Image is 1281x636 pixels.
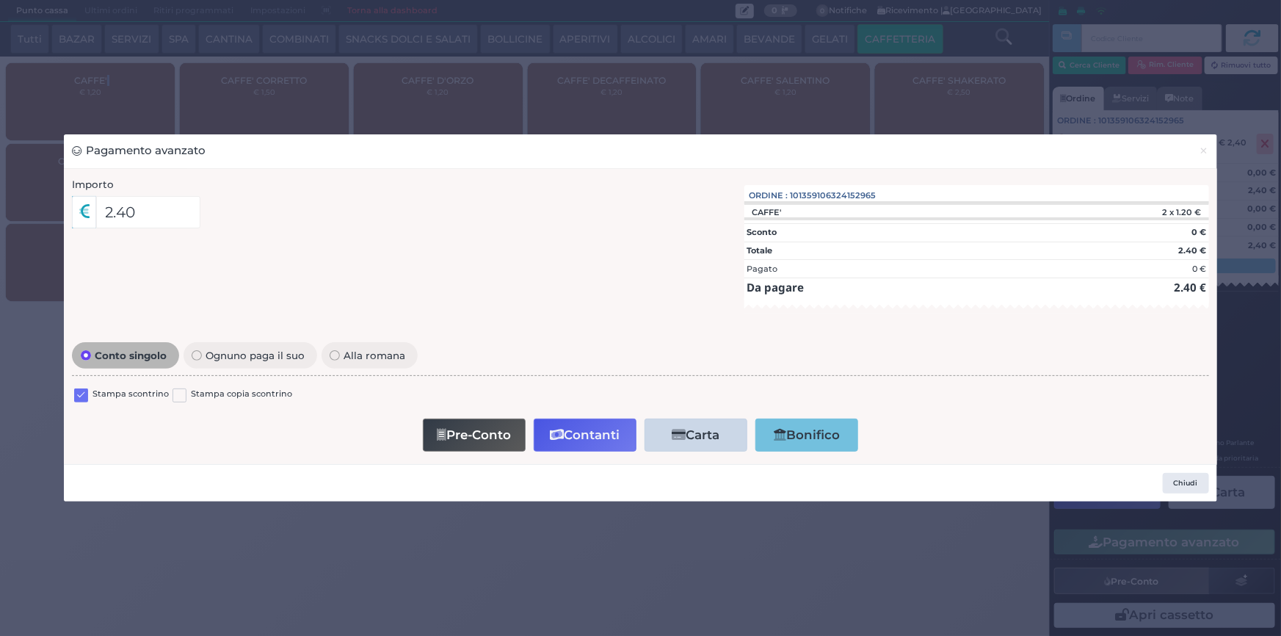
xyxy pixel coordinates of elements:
label: Stampa scontrino [92,388,169,402]
span: Conto singolo [91,350,171,361]
input: Es. 30.99 [96,196,201,228]
div: 0 € [1192,263,1206,275]
strong: 0 € [1191,227,1206,237]
button: Carta [645,419,747,452]
button: Bonifico [755,419,858,452]
strong: Totale [747,245,772,256]
button: Contanti [534,419,636,452]
span: Alla romana [340,350,410,361]
div: CAFFE' [744,207,789,217]
strong: 2.40 € [1178,245,1206,256]
span: Ordine : [750,189,788,202]
button: Pre-Conto [423,419,526,452]
span: Ognuno paga il suo [202,350,309,361]
div: 2 x 1.20 € [1092,207,1208,217]
label: Stampa copia scontrino [191,388,292,402]
span: × [1200,142,1209,159]
strong: Sconto [747,227,777,237]
span: 101359106324152965 [791,189,877,202]
div: Pagato [747,263,777,275]
h3: Pagamento avanzato [72,142,206,159]
strong: Da pagare [747,280,804,294]
button: Chiudi [1163,473,1209,494]
button: Chiudi [1191,134,1216,167]
label: Importo [72,177,114,192]
strong: 2.40 € [1174,280,1206,294]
